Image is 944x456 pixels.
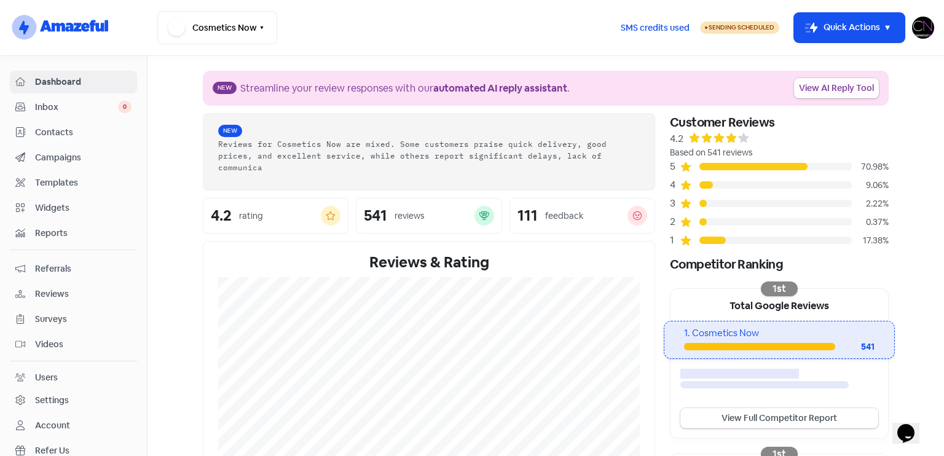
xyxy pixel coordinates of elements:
div: 3 [670,196,680,211]
div: Users [35,371,58,384]
div: 1. Cosmetics Now [684,326,874,340]
div: Total Google Reviews [671,289,888,321]
iframe: chat widget [892,407,932,444]
span: Surveys [35,313,132,326]
div: 2 [670,214,680,229]
div: 2.22% [852,197,889,210]
div: 5 [670,159,680,174]
span: Contacts [35,126,132,139]
span: Campaigns [35,151,132,164]
div: Competitor Ranking [670,255,889,273]
span: Referrals [35,262,132,275]
span: SMS credits used [621,22,690,34]
a: Reviews [10,283,137,305]
img: User [912,17,934,39]
div: 1st [761,281,798,296]
div: Reviews for Cosmetics Now are mixed. Some customers praise quick delivery, good prices, and excel... [218,138,640,173]
a: View Full Competitor Report [680,408,878,428]
span: Sending Scheduled [709,23,774,31]
a: SMS credits used [610,20,700,33]
a: Widgets [10,197,137,219]
div: Customer Reviews [670,113,889,132]
div: 4.2 [211,208,232,223]
div: Account [35,419,70,432]
div: 0.37% [852,216,889,229]
div: 111 [517,208,538,223]
div: reviews [395,210,424,222]
span: New [218,125,242,137]
a: Videos [10,333,137,356]
a: Templates [10,171,137,194]
div: Streamline your review responses with our . [240,81,570,96]
div: 70.98% [852,160,889,173]
span: Dashboard [35,76,132,88]
div: 541 [364,208,387,223]
span: Templates [35,176,132,189]
div: Settings [35,394,69,407]
div: 4.2 [670,132,683,146]
a: Account [10,414,137,437]
a: Dashboard [10,71,137,93]
span: Reviews [35,288,132,301]
a: 541reviews [356,198,502,234]
a: Settings [10,389,137,412]
a: 111feedback [509,198,655,234]
div: Reviews & Rating [218,251,640,273]
span: 0 [118,101,132,113]
div: feedback [545,210,583,222]
div: Based on 541 reviews [670,146,889,159]
a: Contacts [10,121,137,144]
span: Widgets [35,202,132,214]
a: View AI Reply Tool [794,78,879,98]
a: Reports [10,222,137,245]
span: Reports [35,227,132,240]
a: 4.2rating [203,198,348,234]
span: Inbox [35,101,118,114]
b: automated AI reply assistant [433,82,567,95]
div: rating [239,210,263,222]
div: 1 [670,233,680,248]
a: Surveys [10,308,137,331]
a: Sending Scheduled [700,20,779,35]
span: New [213,82,237,94]
a: Inbox 0 [10,96,137,119]
div: 9.06% [852,179,889,192]
button: Quick Actions [794,13,905,42]
span: Videos [35,338,132,351]
div: 4 [670,178,680,192]
a: Users [10,366,137,389]
a: Referrals [10,257,137,280]
div: 17.38% [852,234,889,247]
button: Cosmetics Now [157,11,277,44]
a: Campaigns [10,146,137,169]
div: 541 [835,340,875,353]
